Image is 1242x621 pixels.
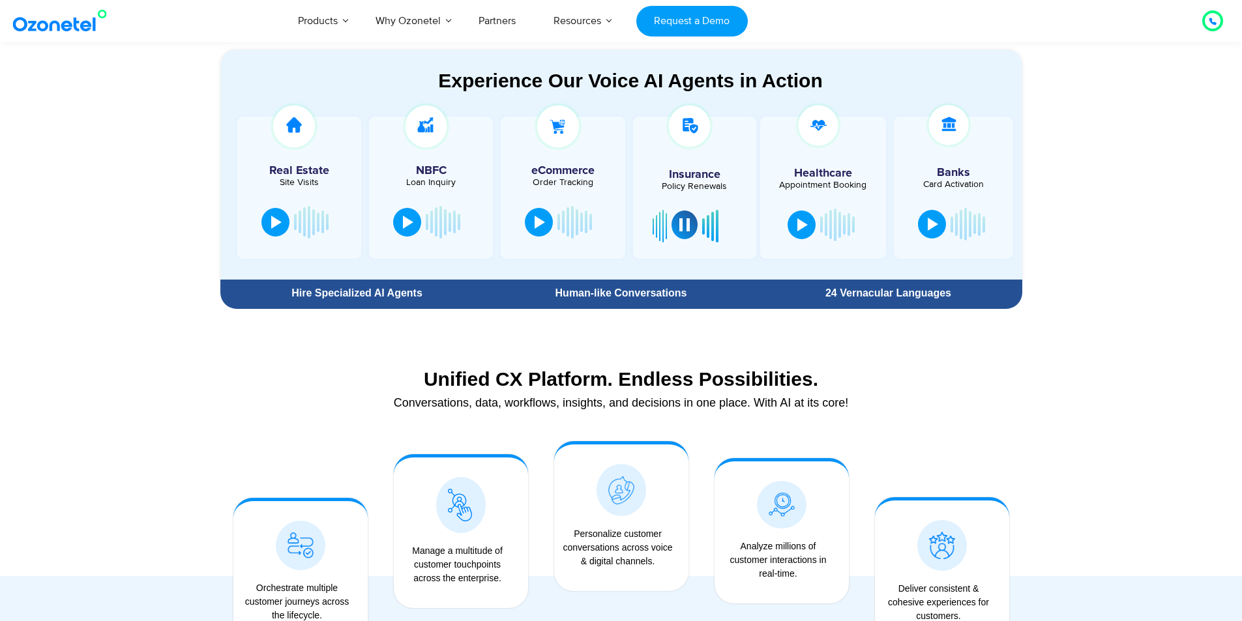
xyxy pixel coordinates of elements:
[770,167,876,179] h5: Healthcare
[494,288,748,298] div: Human-like Conversations
[636,6,748,36] a: Request a Demo
[507,178,618,187] div: Order Tracking
[761,288,1015,298] div: 24 Vernacular Languages
[640,182,750,191] div: Policy Renewals
[227,397,1016,409] div: Conversations, data, workflows, insights, and decisions in one place. With AI at its core!
[400,544,515,585] div: Manage a multitude of customer touchpoints across the enterprise.
[376,165,486,177] h5: NBFC
[244,165,355,177] h5: Real Estate
[900,167,1007,179] h5: Banks
[507,165,618,177] h5: eCommerce
[770,181,876,190] div: Appointment Booking
[233,69,1028,92] div: Experience Our Voice AI Agents in Action
[376,178,486,187] div: Loan Inquiry
[244,178,355,187] div: Site Visits
[640,169,750,181] h5: Insurance
[900,180,1007,189] div: Card Activation
[227,288,488,298] div: Hire Specialized AI Agents
[721,540,836,581] div: Analyze millions of customer interactions in real-time.
[227,368,1016,390] div: Unified CX Platform. Endless Possibilities.
[561,527,675,568] div: Personalize customer conversations across voice & digital channels.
